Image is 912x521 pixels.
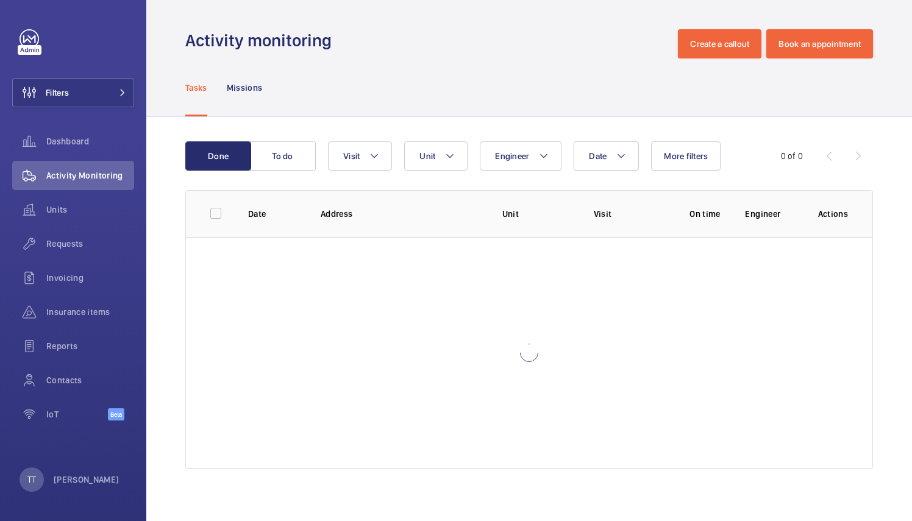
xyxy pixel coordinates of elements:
[27,473,36,486] p: TT
[108,408,124,420] span: Beta
[46,87,69,99] span: Filters
[404,141,468,171] button: Unit
[480,141,561,171] button: Engineer
[46,272,134,284] span: Invoicing
[12,78,134,107] button: Filters
[46,408,108,420] span: IoT
[589,151,607,161] span: Date
[46,374,134,386] span: Contacts
[745,208,798,220] p: Engineer
[766,29,873,58] button: Book an appointment
[594,208,665,220] p: Visit
[651,141,721,171] button: More filters
[502,208,574,220] p: Unit
[46,204,134,216] span: Units
[46,340,134,352] span: Reports
[574,141,639,171] button: Date
[46,238,134,250] span: Requests
[781,150,803,162] div: 0 of 0
[678,29,761,58] button: Create a callout
[419,151,435,161] span: Unit
[343,151,360,161] span: Visit
[250,141,316,171] button: To do
[185,29,339,52] h1: Activity monitoring
[321,208,483,220] p: Address
[46,169,134,182] span: Activity Monitoring
[185,141,251,171] button: Done
[684,208,725,220] p: On time
[248,208,301,220] p: Date
[46,306,134,318] span: Insurance items
[227,82,263,94] p: Missions
[328,141,392,171] button: Visit
[185,82,207,94] p: Tasks
[664,151,708,161] span: More filters
[54,473,119,486] p: [PERSON_NAME]
[495,151,529,161] span: Engineer
[46,135,134,147] span: Dashboard
[818,208,848,220] p: Actions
